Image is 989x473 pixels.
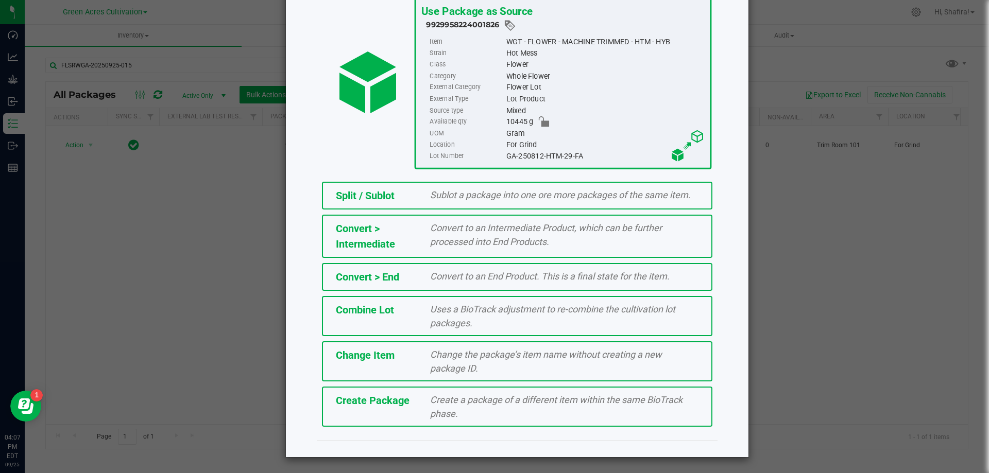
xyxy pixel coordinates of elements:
[336,271,399,283] span: Convert > End
[430,128,504,139] label: UOM
[506,71,704,82] div: Whole Flower
[430,82,504,93] label: External Category
[10,391,41,422] iframe: Resource center
[506,59,704,71] div: Flower
[506,150,704,162] div: GA-250812-HTM-29-FA
[506,47,704,59] div: Hot Mess
[336,304,394,316] span: Combine Lot
[336,349,395,361] span: Change Item
[506,139,704,150] div: For Grind
[430,59,504,71] label: Class
[430,47,504,59] label: Strain
[421,5,532,17] span: Use Package as Source
[336,189,395,202] span: Split / Sublot
[506,82,704,93] div: Flower Lot
[430,394,683,419] span: Create a package of a different item within the same BioTrack phase.
[430,189,691,200] span: Sublot a package into one ore more packages of the same item.
[506,128,704,139] div: Gram
[506,116,533,128] span: 10445 g
[430,36,504,47] label: Item
[430,116,504,128] label: Available qty
[430,139,504,150] label: Location
[430,222,662,247] span: Convert to an Intermediate Product, which can be further processed into End Products.
[506,105,704,116] div: Mixed
[30,389,43,401] iframe: Resource center unread badge
[426,19,705,32] div: 9929958224001826
[506,36,704,47] div: WGT - FLOWER - MACHINE TRIMMED - HTM - HYB
[430,93,504,104] label: External Type
[430,150,504,162] label: Lot Number
[430,105,504,116] label: Source type
[506,93,704,104] div: Lot Product
[430,349,662,374] span: Change the package’s item name without creating a new package ID.
[336,222,395,250] span: Convert > Intermediate
[430,271,670,282] span: Convert to an End Product. This is a final state for the item.
[336,394,410,407] span: Create Package
[430,71,504,82] label: Category
[430,304,675,328] span: Uses a BioTrack adjustment to re-combine the cultivation lot packages.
